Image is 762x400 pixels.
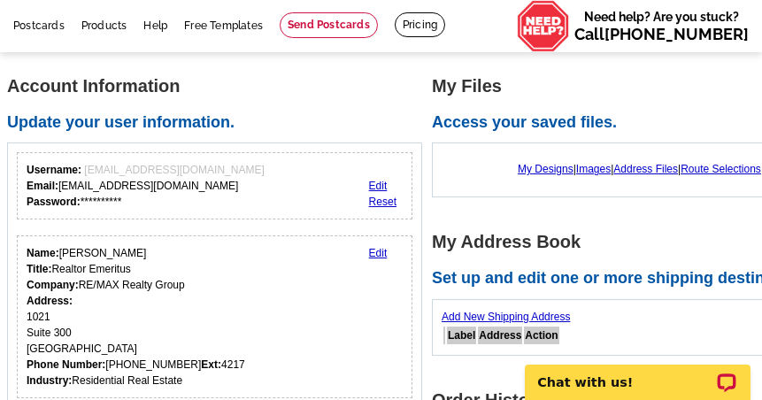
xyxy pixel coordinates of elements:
[201,358,221,371] strong: Ext:
[27,358,105,371] strong: Phone Number:
[447,327,476,344] th: Label
[81,19,127,32] a: Products
[27,196,81,208] strong: Password:
[84,164,264,176] span: [EMAIL_ADDRESS][DOMAIN_NAME]
[513,344,762,400] iframe: LiveChat chat widget
[369,247,388,259] a: Edit
[17,152,412,219] div: Your login information.
[17,235,412,398] div: Your personal details.
[27,263,51,275] strong: Title:
[604,25,749,43] a: [PHONE_NUMBER]
[518,163,573,175] a: My Designs
[27,247,59,259] strong: Name:
[13,19,65,32] a: Postcards
[574,25,749,43] span: Call
[574,8,749,43] span: Need help? Are you stuck?
[369,196,396,208] a: Reset
[27,279,79,291] strong: Company:
[27,245,245,388] div: [PERSON_NAME] Realtor Emeritus RE/MAX Realty Group 1021 Suite 300 [GEOGRAPHIC_DATA] [PHONE_NUMBER...
[7,77,432,96] h1: Account Information
[369,180,388,192] a: Edit
[27,164,81,176] strong: Username:
[524,327,558,344] th: Action
[442,311,570,323] a: Add New Shipping Address
[27,374,72,387] strong: Industry:
[576,163,611,175] a: Images
[7,113,432,133] h2: Update your user information.
[681,163,761,175] a: Route Selections
[143,19,167,32] a: Help
[27,180,58,192] strong: Email:
[184,19,263,32] a: Free Templates
[27,295,73,307] strong: Address:
[478,327,522,344] th: Address
[613,163,678,175] a: Address Files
